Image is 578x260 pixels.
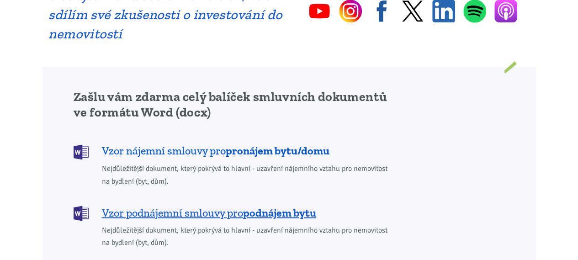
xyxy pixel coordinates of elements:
span: Nejdůležitější dokument, který pokrývá to hlavní - uzavření nájemního vztahu pro nemovitost na by... [102,224,394,249]
span: Vzor podnájemní smlouvy pro [102,205,316,220]
img: DOCX (Word) [74,144,89,159]
img: DOCX (Word) [74,206,89,221]
span: Nejdůležitější dokument, který pokrývá to hlavní - uzavření nájemního vztahu pro nemovitost na by... [102,163,394,187]
h2: Zašlu vám zdarma celý balíček smluvních dokumentů ve formátu Word (docx) [74,89,394,120]
b: pronájem bytu/domu [226,144,329,157]
a: Vzor podnájemní smlouvy propodnájem bytu [74,205,394,220]
a: Vzor nájemní smlouvy propronájem bytu/domu [74,143,394,159]
span: Vzor nájemní smlouvy pro [102,143,329,158]
b: podnájem bytu [243,206,316,219]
